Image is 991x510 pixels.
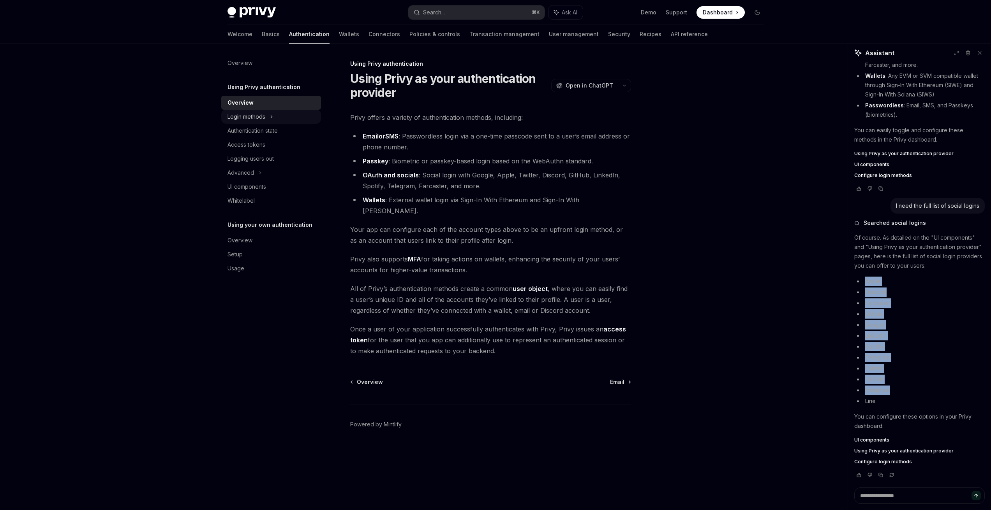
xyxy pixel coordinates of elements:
[289,25,330,44] a: Authentication
[350,195,631,216] li: : External wallet login via Sign-In With Ethereum and Sign-In With [PERSON_NAME].
[351,378,383,386] a: Overview
[854,277,985,286] li: Apple
[854,342,985,351] li: Spotify
[854,151,985,157] a: Using Privy as your authentication provider
[751,6,764,19] button: Toggle dark mode
[227,250,243,259] div: Setup
[227,98,254,107] div: Overview
[854,364,985,373] li: Twitter
[363,157,388,165] a: Passkey
[854,353,985,362] li: Telegram
[227,196,255,205] div: Whitelabel
[854,448,985,454] a: Using Privy as your authentication provider
[262,25,280,44] a: Basics
[227,140,265,149] div: Access tokens
[227,112,265,121] div: Login methods
[221,194,321,208] a: Whitelabel
[227,168,254,177] div: Advanced
[854,386,985,395] li: Instagram
[408,5,545,19] button: Search...⌘K
[610,378,630,386] a: Email
[350,170,631,191] li: : Social login with Google, Apple, Twitter, Discord, GitHub, LinkedIn, Spotify, Telegram, Farcast...
[972,491,981,500] button: Send message
[854,126,985,144] p: You can easily toggle and configure these methods in the Privy dashboard.
[221,247,321,261] a: Setup
[697,6,745,19] a: Dashboard
[363,132,379,140] a: Email
[350,224,631,246] span: Your app can configure each of the account types above to be an upfront login method, or as an ac...
[562,9,577,16] span: Ask AI
[865,72,885,79] strong: Wallets
[350,156,631,166] li: : Biometric or passkey-based login based on the WebAuthn standard.
[549,25,599,44] a: User management
[610,378,624,386] span: Email
[854,151,954,157] span: Using Privy as your authentication provider
[409,25,460,44] a: Policies & controls
[854,459,985,465] a: Configure login methods
[350,283,631,316] span: All of Privy’s authentication methods create a common , where you can easily find a user’s unique...
[854,375,985,384] li: TikTok
[854,437,985,443] a: UI components
[227,220,312,230] h5: Using your own authentication
[227,82,300,92] h5: Using Privy authentication
[221,233,321,247] a: Overview
[854,459,912,465] span: Configure login methods
[227,7,276,18] img: dark logo
[548,5,583,19] button: Ask AI
[854,161,889,168] span: UI components
[227,154,274,163] div: Logging users out
[566,82,613,89] span: Open in ChatGPT
[221,261,321,275] a: Usage
[854,287,985,297] li: Discord
[864,219,926,227] span: Searched social logins
[350,421,402,428] a: Powered by Mintlify
[221,96,321,110] a: Overview
[854,437,889,443] span: UI components
[221,124,321,138] a: Authentication state
[408,255,421,263] a: MFA
[227,264,244,273] div: Usage
[350,60,631,68] div: Using Privy authentication
[363,132,399,140] strong: or
[227,58,252,68] div: Overview
[703,9,733,16] span: Dashboard
[350,112,631,123] span: Privy offers a variety of authentication methods, including:
[608,25,630,44] a: Security
[640,25,661,44] a: Recipes
[339,25,359,44] a: Wallets
[865,102,904,109] strong: Passwordless
[369,25,400,44] a: Connectors
[854,309,985,319] li: GitHub
[854,396,985,406] li: Line
[363,196,385,204] a: Wallets
[854,219,985,227] button: Searched social logins
[854,172,985,179] a: Configure login methods
[854,320,985,329] li: Google
[854,448,954,454] span: Using Privy as your authentication provider
[532,9,540,16] span: ⌘ K
[854,412,985,431] p: You can configure these options in your Privy dashboard.
[671,25,708,44] a: API reference
[227,182,266,191] div: UI components
[551,79,618,92] button: Open in ChatGPT
[865,48,894,58] span: Assistant
[357,378,383,386] span: Overview
[363,171,419,179] a: OAuth and socials
[469,25,540,44] a: Transaction management
[350,254,631,275] span: Privy also supports for taking actions on wallets, enhancing the security of your users’ accounts...
[641,9,656,16] a: Demo
[227,236,252,245] div: Overview
[854,172,912,179] span: Configure login methods
[350,72,548,100] h1: Using Privy as your authentication provider
[896,202,979,210] div: I need the full list of social logins
[854,233,985,270] p: Of course. As detailed on the "UI components" and "Using Privy as your authentication provider" p...
[227,25,252,44] a: Welcome
[854,161,985,168] a: UI components
[666,9,687,16] a: Support
[227,126,278,135] div: Authentication state
[350,324,631,356] span: Once a user of your application successfully authenticates with Privy, Privy issues an for the us...
[221,138,321,152] a: Access tokens
[854,331,985,340] li: LinkedIn
[854,101,985,119] li: : Email, SMS, and Passkeys (biometrics).
[221,56,321,70] a: Overview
